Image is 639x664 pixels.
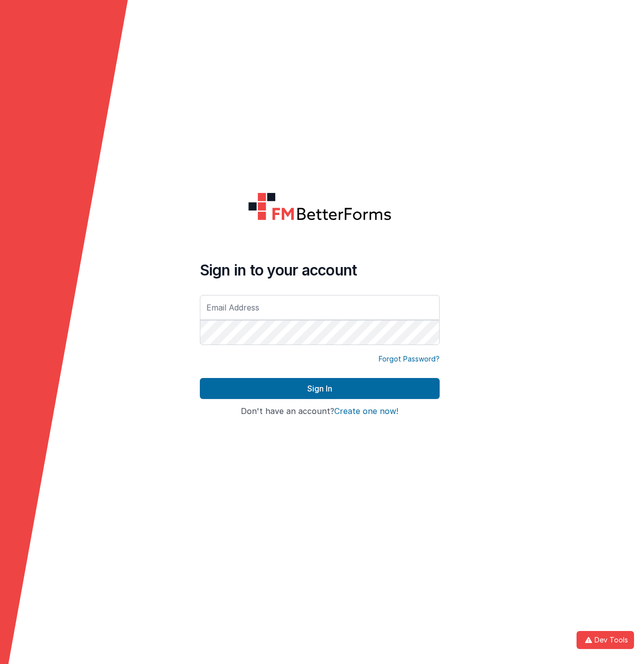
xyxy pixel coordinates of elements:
[577,631,634,649] button: Dev Tools
[200,261,440,279] h4: Sign in to your account
[379,354,440,364] a: Forgot Password?
[200,378,440,399] button: Sign In
[334,407,398,416] button: Create one now!
[200,295,440,320] input: Email Address
[200,407,440,416] h4: Don't have an account?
